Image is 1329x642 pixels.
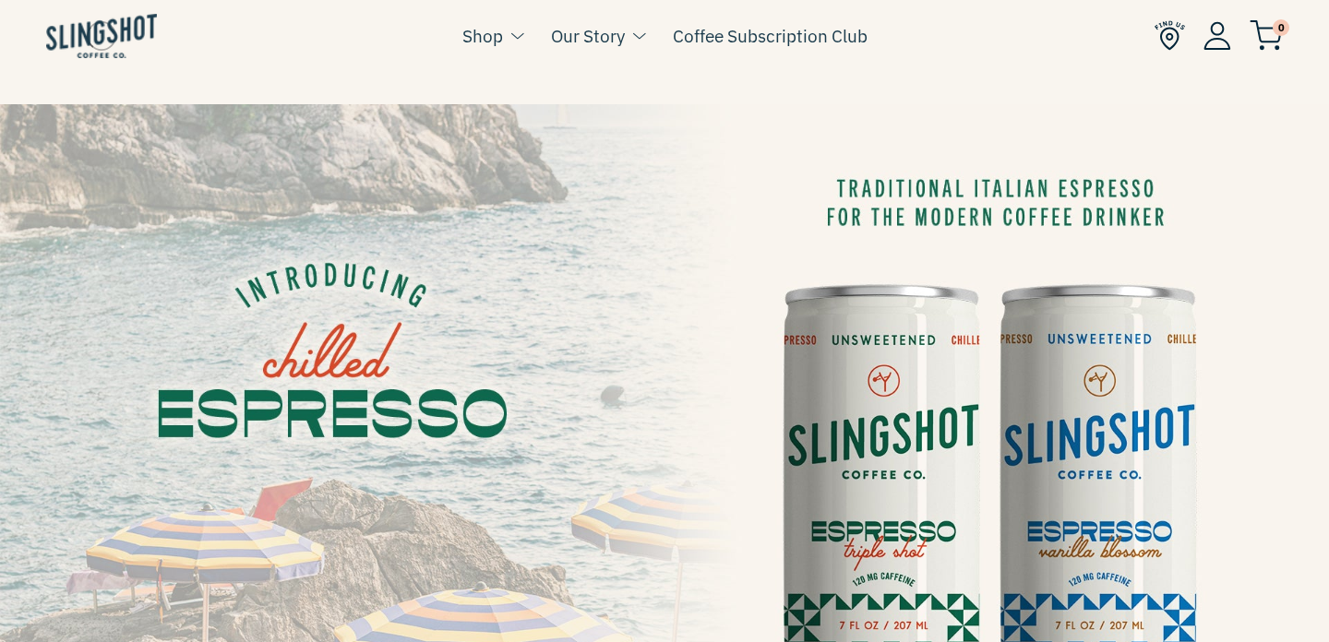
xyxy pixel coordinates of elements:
[1250,24,1283,46] a: 0
[1203,21,1231,50] img: Account
[1155,20,1185,51] img: Find Us
[462,22,503,50] a: Shop
[551,22,625,50] a: Our Story
[1250,20,1283,51] img: cart
[1273,19,1289,36] span: 0
[673,22,868,50] a: Coffee Subscription Club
